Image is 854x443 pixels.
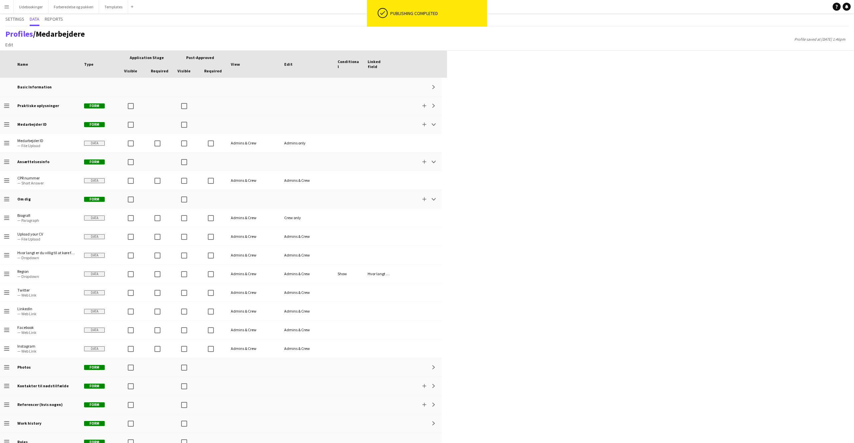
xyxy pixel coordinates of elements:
[227,134,280,152] div: Admins & Crew
[227,321,280,339] div: Admins & Crew
[84,309,105,314] span: Data
[45,17,63,21] span: Reports
[151,68,168,73] span: Required
[84,253,105,258] span: Data
[84,272,105,277] span: Data
[280,265,334,283] div: Admins & Crew
[17,180,76,185] span: — Short Answer
[284,62,293,67] span: Edit
[5,42,13,48] span: Edit
[280,208,334,227] div: Crew only
[227,227,280,246] div: Admins & Crew
[17,143,76,148] span: — File Upload
[84,234,105,239] span: Data
[368,59,390,69] span: Linked field
[364,265,394,283] div: Hvor langt er du villig til at køre for arbejde?
[48,0,99,13] button: Forberedelse og pakkeri
[84,290,105,295] span: Data
[280,246,334,264] div: Admins & Crew
[227,208,280,227] div: Admins & Crew
[17,344,76,349] span: Instagram
[84,197,105,202] span: Form
[17,84,52,89] b: Basic Information
[84,122,105,127] span: Form
[280,302,334,320] div: Admins & Crew
[17,138,76,143] span: Medarbejder ID
[5,29,33,39] a: Profiles
[231,62,240,67] span: View
[17,159,49,164] b: Ansættelsesinfo
[99,0,128,13] button: Templates
[5,29,85,39] h1: /
[84,103,105,108] span: Form
[17,122,47,127] b: Medarbejder ID
[177,68,190,73] span: Visible
[17,330,76,335] span: — Web Link
[280,171,334,189] div: Admins & Crew
[17,402,63,407] b: Referencer (hvis nogen)
[791,37,849,42] span: Profile saved at [DATE] 1:46pm
[338,59,360,69] span: Conditional
[17,213,76,218] span: Biografi
[17,288,76,293] span: Twitter
[30,17,39,21] span: Data
[227,265,280,283] div: Admins & Crew
[186,55,214,60] span: Post-Approved
[227,302,280,320] div: Admins & Crew
[17,311,76,316] span: — Web Link
[17,421,41,426] b: Work history
[17,196,31,201] b: Om dig
[84,328,105,333] span: Data
[3,40,16,49] a: Edit
[280,227,334,246] div: Admins & Crew
[17,293,76,298] span: — Web Link
[5,17,24,21] span: Settings
[17,237,76,242] span: — File Upload
[227,339,280,358] div: Admins & Crew
[130,55,164,60] span: Application stage
[17,383,69,388] b: Kontakter til nødstilfælde
[84,62,93,67] span: Type
[280,321,334,339] div: Admins & Crew
[84,159,105,164] span: Form
[17,306,76,311] span: LinkedIn
[17,103,59,108] b: Praktiske oplysninger
[84,346,105,351] span: Data
[227,171,280,189] div: Admins & Crew
[334,265,364,283] div: Show
[17,349,76,354] span: — Web Link
[17,274,76,279] span: — Dropdown
[227,246,280,264] div: Admins & Crew
[84,421,105,426] span: Form
[280,339,334,358] div: Admins & Crew
[84,178,105,183] span: Data
[84,402,105,407] span: Form
[14,0,48,13] button: Udebookinger
[280,134,334,152] div: Admins only
[17,175,76,180] span: CPR nummer
[84,384,105,389] span: Form
[17,232,76,237] span: Upload your CV
[17,62,28,67] span: Name
[36,29,85,39] span: Medarbejdere
[84,365,105,370] span: Form
[17,269,76,274] span: Region
[17,250,76,255] span: Hvor langt er du villig til at køre for arbejde?
[17,325,76,330] span: Facebook
[17,255,76,260] span: — Dropdown
[84,141,105,146] span: Data
[17,218,76,223] span: — Paragraph
[390,10,484,16] div: Publishing completed
[204,68,222,73] span: Required
[227,283,280,302] div: Admins & Crew
[280,283,334,302] div: Admins & Crew
[124,68,137,73] span: Visible
[17,365,31,370] b: Photos
[84,215,105,220] span: Data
